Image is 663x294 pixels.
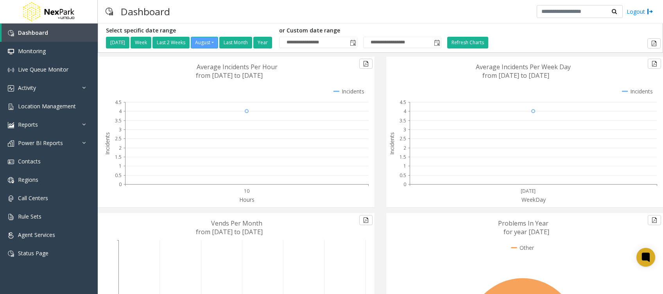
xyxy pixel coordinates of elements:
[521,196,546,203] text: WeekDay
[119,145,122,151] text: 2
[432,37,441,48] span: Toggle popup
[18,102,76,110] span: Location Management
[498,219,548,228] text: Problems In Year
[8,104,14,110] img: 'icon'
[400,99,406,106] text: 4.5
[8,30,14,36] img: 'icon'
[447,37,488,48] button: Refresh Charts
[18,66,68,73] span: Live Queue Monitor
[627,7,653,16] a: Logout
[131,37,151,48] button: Week
[403,145,406,151] text: 2
[8,177,14,183] img: 'icon'
[8,232,14,238] img: 'icon'
[648,215,661,225] button: Export to pdf
[8,140,14,147] img: 'icon'
[8,251,14,257] img: 'icon'
[8,48,14,55] img: 'icon'
[359,215,373,225] button: Export to pdf
[115,99,122,106] text: 4.5
[18,158,41,165] span: Contacts
[104,132,111,155] text: Incidents
[197,63,278,71] text: Average Incidents Per Hour
[18,213,41,220] span: Rule Sets
[476,63,571,71] text: Average Incidents Per Week Day
[8,214,14,220] img: 'icon'
[115,117,122,124] text: 3.5
[106,37,129,48] button: [DATE]
[18,176,38,183] span: Regions
[8,122,14,128] img: 'icon'
[403,108,407,115] text: 4
[400,117,406,124] text: 3.5
[403,126,406,133] text: 3
[191,37,218,48] button: August
[8,159,14,165] img: 'icon'
[18,194,48,202] span: Call Centers
[117,2,174,21] h3: Dashboard
[348,37,357,48] span: Toggle popup
[18,231,55,238] span: Agent Services
[18,139,63,147] span: Power BI Reports
[196,71,263,80] text: from [DATE] to [DATE]
[239,196,254,203] text: Hours
[482,71,549,80] text: from [DATE] to [DATE]
[647,38,661,48] button: Export to pdf
[521,188,536,194] text: [DATE]
[253,37,272,48] button: Year
[18,47,46,55] span: Monitoring
[8,195,14,202] img: 'icon'
[359,59,373,69] button: Export to pdf
[403,181,406,188] text: 0
[647,7,653,16] img: logout
[219,37,252,48] button: Last Month
[115,172,122,179] text: 0.5
[388,132,396,155] text: Incidents
[403,163,406,169] text: 1
[119,181,122,188] text: 0
[8,67,14,73] img: 'icon'
[106,2,113,21] img: pageIcon
[18,249,48,257] span: Status Page
[119,126,122,133] text: 3
[115,154,122,160] text: 1.5
[400,154,406,160] text: 1.5
[152,37,190,48] button: Last 2 Weeks
[18,84,36,91] span: Activity
[2,23,98,42] a: Dashboard
[279,27,441,34] h5: or Custom date range
[119,108,122,115] text: 4
[504,228,549,236] text: for year [DATE]
[119,163,122,169] text: 1
[211,219,262,228] text: Vends Per Month
[115,135,122,142] text: 2.5
[18,29,48,36] span: Dashboard
[400,135,406,142] text: 2.5
[106,27,273,34] h5: Select specific date range
[244,188,249,194] text: 10
[196,228,263,236] text: from [DATE] to [DATE]
[400,172,406,179] text: 0.5
[648,59,661,69] button: Export to pdf
[8,85,14,91] img: 'icon'
[18,121,38,128] span: Reports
